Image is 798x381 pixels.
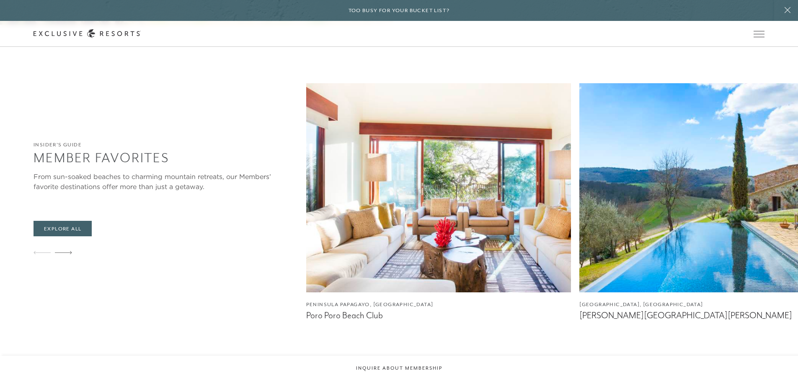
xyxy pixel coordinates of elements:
button: Open navigation [754,31,764,37]
a: Explore All [34,221,92,237]
h6: Too busy for your bucket list? [349,7,450,15]
figcaption: Poro Poro Beach Club [306,310,571,321]
img: Living room in private home in Peninsula Papagayo, Costa Rica [306,83,571,292]
figcaption: Peninsula Papagayo, [GEOGRAPHIC_DATA] [306,301,571,309]
div: From sun-soaked beaches to charming mountain retreats, our Members’ favorite destinations offer m... [34,171,298,192]
h6: Insider's Guide [34,141,298,149]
